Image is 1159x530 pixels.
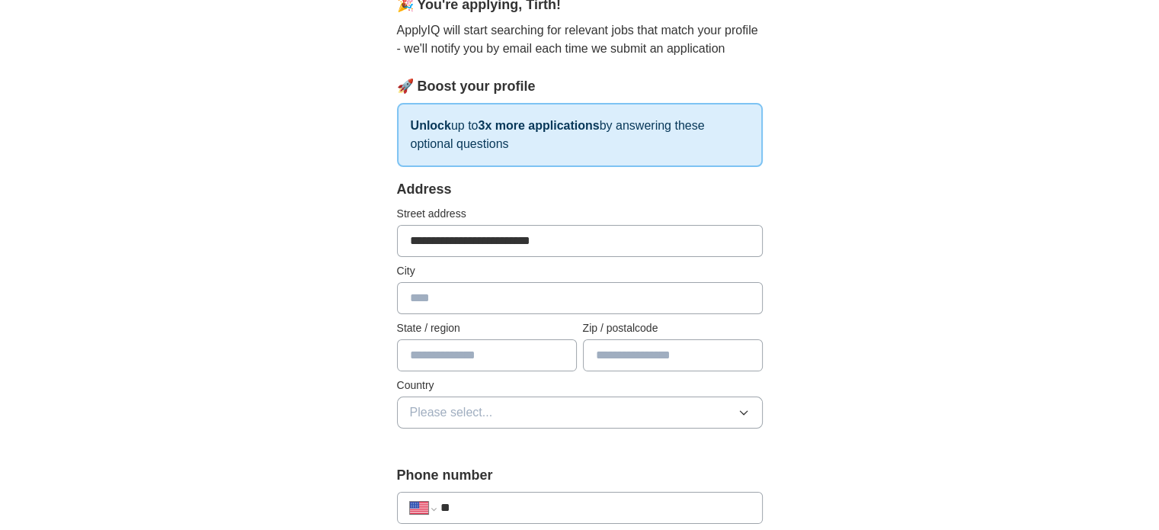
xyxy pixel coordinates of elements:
p: ApplyIQ will start searching for relevant jobs that match your profile - we'll notify you by emai... [397,21,763,58]
strong: 3x more applications [478,119,599,132]
label: Phone number [397,465,763,486]
strong: Unlock [411,119,451,132]
label: City [397,263,763,279]
button: Please select... [397,397,763,429]
label: Street address [397,206,763,222]
div: 🚀 Boost your profile [397,76,763,97]
label: Country [397,377,763,393]
p: up to by answering these optional questions [397,103,763,167]
label: Zip / postalcode [583,320,763,336]
span: Please select... [410,403,493,422]
div: Address [397,179,763,200]
label: State / region [397,320,577,336]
